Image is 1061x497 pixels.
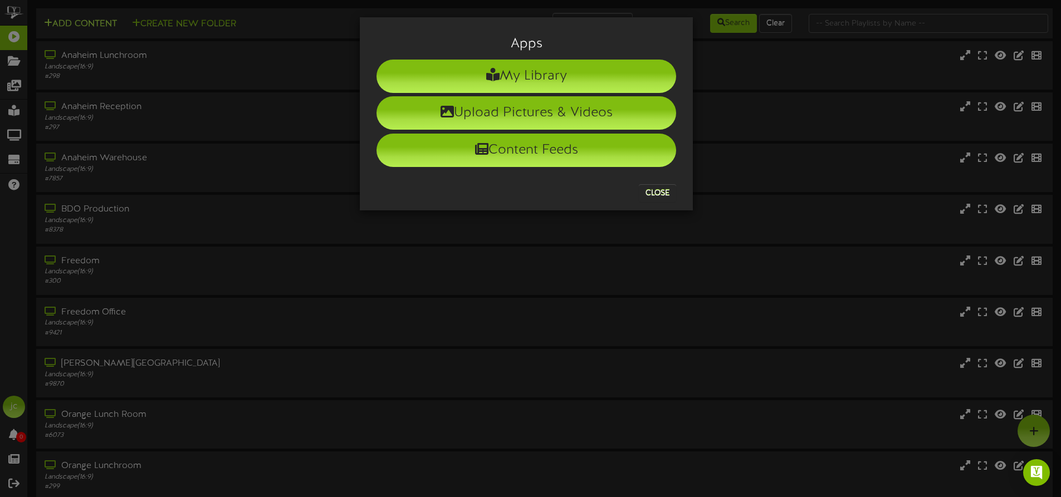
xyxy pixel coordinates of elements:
[377,60,676,93] li: My Library
[377,134,676,167] li: Content Feeds
[1023,459,1050,486] div: Open Intercom Messenger
[639,184,676,202] button: Close
[377,96,676,130] li: Upload Pictures & Videos
[377,37,676,51] h3: Apps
